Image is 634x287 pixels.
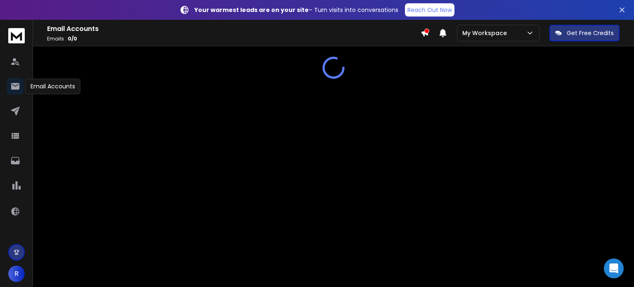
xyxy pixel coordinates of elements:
[462,29,510,37] p: My Workspace
[8,266,25,282] button: R
[68,35,77,42] span: 0 / 0
[549,25,620,41] button: Get Free Credits
[194,6,398,14] p: – Turn visits into conversations
[405,3,454,17] a: Reach Out Now
[25,78,80,94] div: Email Accounts
[47,36,421,42] p: Emails :
[47,24,421,34] h1: Email Accounts
[194,6,309,14] strong: Your warmest leads are on your site
[604,259,624,278] div: Open Intercom Messenger
[8,28,25,43] img: logo
[407,6,452,14] p: Reach Out Now
[567,29,614,37] p: Get Free Credits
